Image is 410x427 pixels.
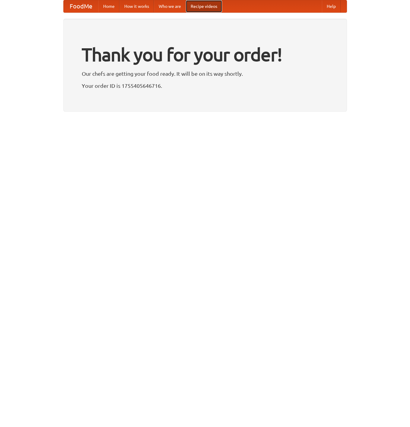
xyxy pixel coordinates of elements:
[82,81,329,90] p: Your order ID is 1755405646716.
[82,40,329,69] h1: Thank you for your order!
[82,69,329,78] p: Our chefs are getting your food ready. It will be on its way shortly.
[119,0,154,12] a: How it works
[186,0,222,12] a: Recipe videos
[322,0,341,12] a: Help
[64,0,98,12] a: FoodMe
[154,0,186,12] a: Who we are
[98,0,119,12] a: Home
